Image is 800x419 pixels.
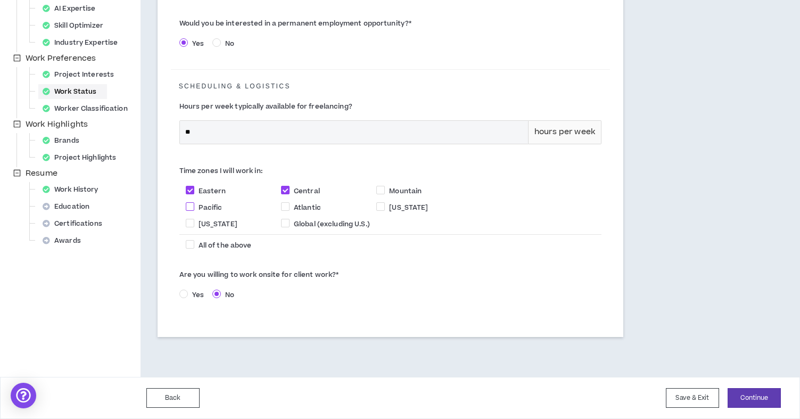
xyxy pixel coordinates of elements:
[529,120,601,144] div: hours per week
[38,199,100,214] div: Education
[13,54,21,62] span: minus-square
[13,120,21,128] span: minus-square
[179,98,601,115] label: Hours per week typically available for freelancing?
[199,241,252,250] span: All of the above
[199,186,226,196] span: Eastern
[38,133,90,148] div: Brands
[199,219,237,229] span: [US_STATE]
[171,83,610,90] h5: Scheduling & Logistics
[221,39,238,48] span: No
[26,53,96,64] span: Work Preferences
[179,162,601,179] label: Time zones I will work in:
[294,203,321,212] span: Atlantic
[199,203,222,212] span: Pacific
[26,168,57,179] span: Resume
[188,290,208,300] span: Yes
[728,388,781,408] button: Continue
[23,167,60,180] span: Resume
[389,203,428,212] span: [US_STATE]
[38,18,114,33] div: Skill Optimizer
[23,118,90,131] span: Work Highlights
[38,101,138,116] div: Worker Classification
[389,186,422,196] span: Mountain
[146,388,200,408] button: Back
[38,216,113,231] div: Certifications
[188,39,208,48] span: Yes
[38,84,107,99] div: Work Status
[23,52,98,65] span: Work Preferences
[294,186,320,196] span: Central
[38,35,128,50] div: Industry Expertise
[38,182,109,197] div: Work History
[179,266,601,283] label: Are you willing to work onsite for client work?
[38,150,127,165] div: Project Highlights
[294,219,370,229] span: Global (excluding U.S.)
[38,67,125,82] div: Project Interests
[11,383,36,408] div: Open Intercom Messenger
[26,119,88,130] span: Work Highlights
[221,290,238,300] span: No
[38,233,92,248] div: Awards
[13,169,21,177] span: minus-square
[179,15,601,32] label: Would you be interested in a permanent employment opportunity?
[38,1,106,16] div: AI Expertise
[666,388,719,408] button: Save & Exit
